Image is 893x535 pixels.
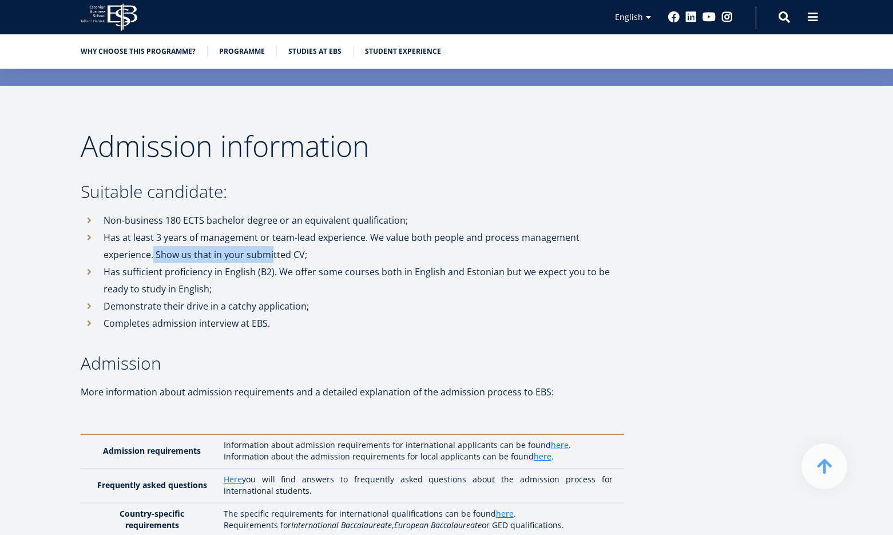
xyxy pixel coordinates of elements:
a: Why choose this programme? [81,46,196,57]
a: here [534,451,551,462]
p: Information about admission requirements for international applicants can be found . [224,439,613,451]
a: Studies at EBS [288,46,342,57]
p: Non-business 180 ECTS bachelor degree or an equivalent qualification; [104,212,624,229]
p: Information about the admission requirements for local applicants can be found . [224,451,613,462]
a: Facebook [668,11,680,23]
a: Instagram [721,11,733,23]
h2: Admission information [81,132,624,160]
a: Linkedin [685,11,697,23]
li: Demonstrate their drive in a catchy application; [81,298,624,315]
a: Youtube [703,11,716,23]
em: European Baccalaureate [394,520,482,530]
li: Completes admission interview at EBS. [81,315,624,332]
li: Has sufficient proficiency in English (B2). We offer some courses both in English and Estonian bu... [81,263,624,298]
p: More information about admission requirements and a detailed explanation of the admission process... [81,383,624,401]
span: Two-year MBA [13,174,62,184]
a: here [551,439,569,451]
em: International Baccalaureate [291,520,392,530]
li: Has at least 3 years of management or team-lead experience. We value both people and process mana... [81,229,624,263]
h3: Admission [81,355,624,372]
span: Last Name [272,1,308,11]
h3: Suitable candidate: [81,183,624,200]
a: here [496,508,514,520]
span: Technology Innovation MBA [13,189,110,199]
strong: Frequently asked questions [97,479,207,490]
input: Two-year MBA [3,175,10,182]
input: Technology Innovation MBA [3,189,10,197]
a: Programme [219,46,265,57]
a: Student experience [365,46,441,57]
strong: Country-specific requirements [120,508,184,530]
input: One-year MBA (in Estonian) [3,160,10,167]
p: The specific requirements for international qualifications can be found . [224,508,613,520]
strong: Admission requirements [103,445,201,456]
a: Here [224,474,242,485]
p: Requirements for , or GED qualifications. [224,520,613,531]
span: One-year MBA (in Estonian) [13,159,106,169]
td: you will find answers to frequently asked questions about the admission process for international... [218,469,624,503]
